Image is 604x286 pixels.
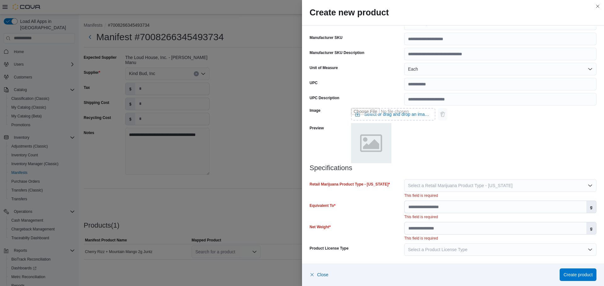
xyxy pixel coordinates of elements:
label: Manufacturer SKU [310,35,343,40]
label: Image [310,108,321,113]
button: Select a Retail Marijuana Product Type - [US_STATE] [404,179,596,192]
button: Create product [560,268,596,281]
button: Close this dialog [594,3,601,10]
div: This field is required [404,235,596,241]
label: Unit of Measure [310,65,338,70]
label: Product License Type [310,246,349,251]
label: Manufacturer SKU Description [310,50,364,55]
span: Select a Retail Marijuana Product Type - [US_STATE] [408,183,512,188]
label: Net Weight [310,224,331,229]
span: Select a Product License Type [408,247,467,252]
button: Select a Product License Type [404,243,596,256]
label: Equivalent To [310,203,335,208]
div: This field is required [404,192,596,198]
input: Use aria labels when no actual label is in use [351,108,435,121]
h2: Create new product [310,8,596,18]
h3: Specifications [310,164,596,172]
span: Create product [563,272,593,278]
label: Preview [310,126,324,131]
button: Close [310,268,328,281]
button: Each [404,63,596,75]
label: g [586,222,596,234]
label: g [586,201,596,213]
label: Retail Marijuana Product Type - [US_STATE] [310,182,390,187]
label: UPC [310,80,317,85]
div: This field is required [404,213,596,219]
span: Close [317,272,328,278]
img: placeholder.png [351,123,391,163]
label: UPC Description [310,95,339,100]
